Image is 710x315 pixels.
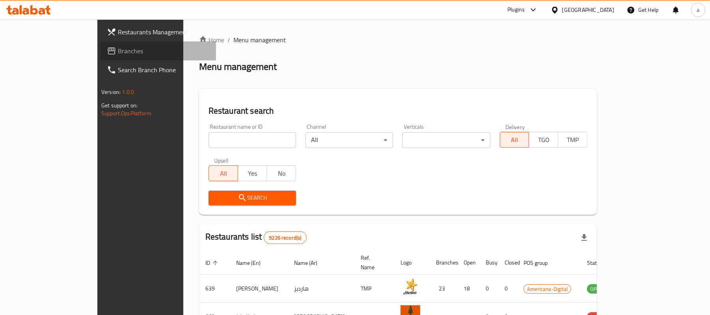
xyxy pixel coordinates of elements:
[101,22,216,41] a: Restaurants Management
[430,251,457,275] th: Branches
[562,6,614,14] div: [GEOGRAPHIC_DATA]
[503,134,526,146] span: All
[199,60,277,73] h2: Menu management
[507,5,525,15] div: Plugins
[266,165,296,181] button: No
[118,46,210,56] span: Branches
[587,285,606,294] span: OPEN
[288,275,354,303] td: هارديز
[575,228,594,247] div: Export file
[209,105,587,117] h2: Restaurant search
[209,191,296,205] button: Search
[587,258,613,268] span: Status
[354,275,394,303] td: TMP
[209,165,238,181] button: All
[558,132,587,148] button: TMP
[101,87,121,97] span: Version:
[118,27,210,37] span: Restaurants Management
[401,277,420,297] img: Hardee's
[101,108,151,118] a: Support.OpsPlatform
[294,258,328,268] span: Name (Ar)
[215,193,290,203] span: Search
[529,132,558,148] button: TGO
[498,275,517,303] td: 0
[532,134,555,146] span: TGO
[122,87,134,97] span: 1.0.0
[505,124,525,129] label: Delivery
[205,231,307,244] h2: Restaurants list
[199,35,597,45] nav: breadcrumb
[306,132,393,148] div: All
[212,168,235,179] span: All
[500,132,529,148] button: All
[524,258,558,268] span: POS group
[561,134,584,146] span: TMP
[270,168,293,179] span: No
[498,251,517,275] th: Closed
[209,132,296,148] input: Search for restaurant name or ID..
[214,157,229,163] label: Upsell
[457,275,479,303] td: 18
[457,251,479,275] th: Open
[118,65,210,75] span: Search Branch Phone
[205,258,220,268] span: ID
[524,285,571,294] span: Americana-Digital
[230,275,288,303] td: [PERSON_NAME]
[238,165,267,181] button: Yes
[264,234,306,242] span: 9226 record(s)
[697,6,699,14] span: a
[101,41,216,60] a: Branches
[479,275,498,303] td: 0
[227,35,230,45] li: /
[101,60,216,79] a: Search Branch Phone
[403,132,490,148] div: ​
[394,251,430,275] th: Logo
[233,35,286,45] span: Menu management
[264,231,306,244] div: Total records count
[479,251,498,275] th: Busy
[236,258,271,268] span: Name (En)
[361,253,385,272] span: Ref. Name
[101,100,138,111] span: Get support on:
[241,168,264,179] span: Yes
[430,275,457,303] td: 23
